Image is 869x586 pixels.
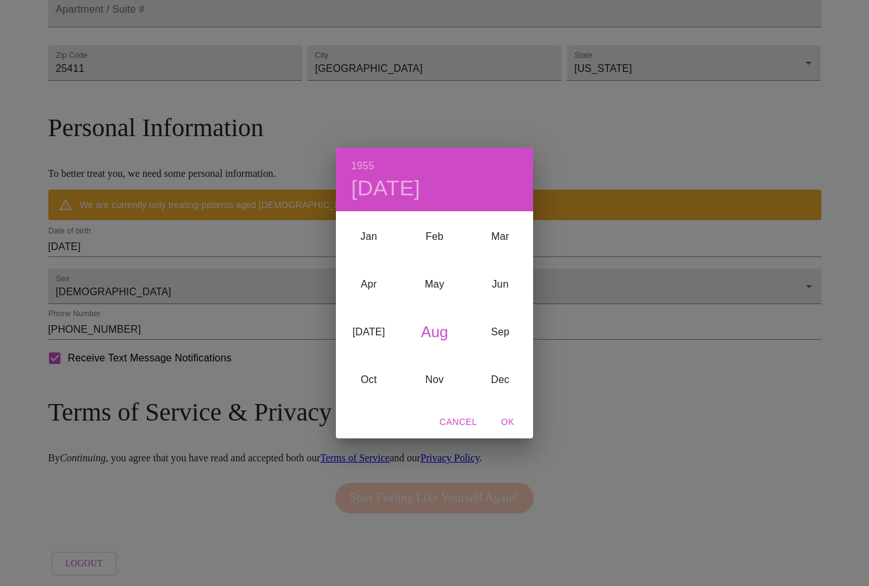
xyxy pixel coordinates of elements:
[468,213,533,260] div: Mar
[468,308,533,356] div: Sep
[336,356,401,403] div: Oct
[401,356,467,403] div: Nov
[351,157,374,175] button: 1955
[336,308,401,356] div: [DATE]
[401,260,467,308] div: May
[336,260,401,308] div: Apr
[440,414,477,430] span: Cancel
[336,213,401,260] div: Jan
[468,260,533,308] div: Jun
[468,356,533,403] div: Dec
[401,213,467,260] div: Feb
[434,410,482,434] button: Cancel
[401,308,467,356] div: Aug
[487,410,528,434] button: OK
[492,414,523,430] span: OK
[351,175,421,202] button: [DATE]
